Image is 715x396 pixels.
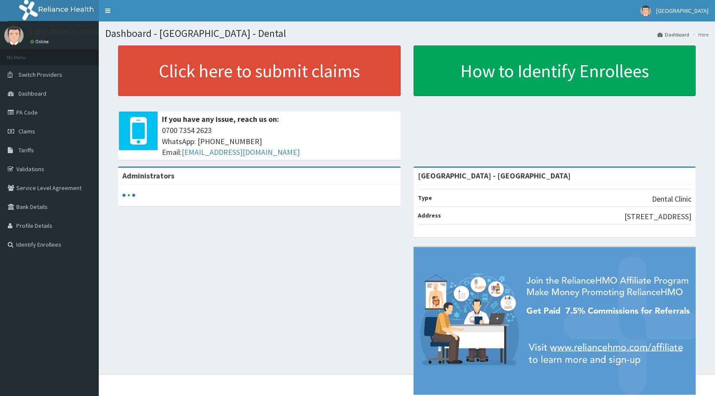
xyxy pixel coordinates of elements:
[122,189,135,202] svg: audio-loading
[162,125,396,158] span: 0700 7354 2623 WhatsApp: [PHONE_NUMBER] Email:
[690,31,709,38] li: Here
[30,28,101,36] p: [GEOGRAPHIC_DATA]
[30,39,51,45] a: Online
[4,26,24,45] img: User Image
[18,90,46,97] span: Dashboard
[624,211,691,222] p: [STREET_ADDRESS]
[418,194,432,202] b: Type
[162,114,279,124] b: If you have any issue, reach us on:
[656,7,709,15] span: [GEOGRAPHIC_DATA]
[18,71,62,79] span: Switch Providers
[122,171,174,181] b: Administrators
[418,171,571,181] strong: [GEOGRAPHIC_DATA] - [GEOGRAPHIC_DATA]
[182,147,300,157] a: [EMAIL_ADDRESS][DOMAIN_NAME]
[652,193,691,205] p: Dental Clinic
[640,6,651,16] img: User Image
[418,212,441,219] b: Address
[118,45,401,96] a: Click here to submit claims
[414,45,696,96] a: How to Identify Enrollees
[414,247,696,395] img: provider-team-banner.png
[657,31,689,38] a: Dashboard
[18,146,34,154] span: Tariffs
[18,127,35,135] span: Claims
[105,28,709,39] h1: Dashboard - [GEOGRAPHIC_DATA] - Dental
